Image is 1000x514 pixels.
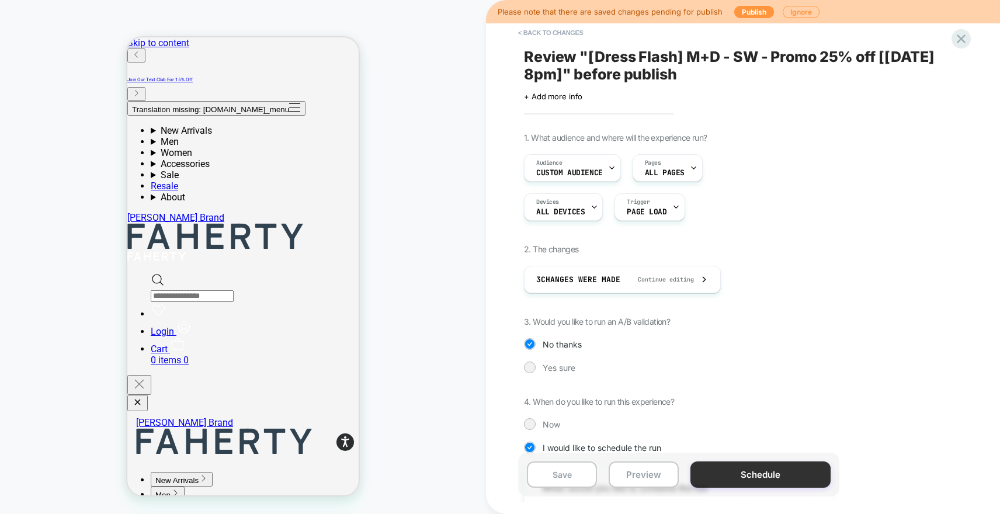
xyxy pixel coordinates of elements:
[543,443,661,453] span: I would like to schedule the run
[536,275,620,284] span: 3 Changes were made
[23,449,57,464] button: Expand Men
[23,99,231,110] summary: Men
[645,159,661,167] span: Pages
[23,235,231,265] div: Search drawer
[524,133,707,143] span: 1. What audience and where will the experience run?
[527,461,597,488] button: Save
[627,198,650,206] span: Trigger
[9,380,240,419] a: [PERSON_NAME] Brand
[9,380,106,391] span: [PERSON_NAME] Brand
[734,6,774,18] button: Publish
[645,169,685,177] span: ALL PAGES
[524,48,950,83] span: Review " [Dress Flash] M+D - SW - Promo 25% off [[DATE] 8pm] " before publish
[23,435,85,449] button: Expand New Arrivals
[5,68,162,77] span: Translation missing: [DOMAIN_NAME]_menu
[23,110,231,121] summary: Women
[536,159,562,167] span: Audience
[23,132,231,143] summary: Sale
[28,453,43,462] span: Men
[524,92,582,101] span: + Add more info
[690,461,831,488] button: Schedule
[23,88,231,99] summary: New Arrivals
[783,6,820,18] button: Ignore
[23,121,231,132] summary: Accessories
[536,208,585,216] span: ALL DEVICES
[626,276,694,283] span: Continue editing
[23,306,40,317] span: Cart
[23,154,231,165] summary: About
[23,289,64,300] a: Login
[543,339,582,349] span: No thanks
[28,439,71,447] span: New Arrivals
[524,244,579,254] span: 2. The changes
[23,306,231,328] a: Cart 0 items
[543,419,560,429] span: Now
[23,289,47,300] span: Login
[56,317,61,328] span: 0
[536,169,603,177] span: Custom Audience
[536,198,559,206] span: Devices
[524,397,674,407] span: 4. When do you like to run this experience?
[23,317,54,328] span: 0 items
[627,208,666,216] span: Page Load
[23,143,51,154] a: Resale
[524,317,670,327] span: 3. Would you like to run an A/B validation?
[609,461,679,488] button: Preview
[512,23,589,42] button: < Back to changes
[543,363,575,373] span: Yes sure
